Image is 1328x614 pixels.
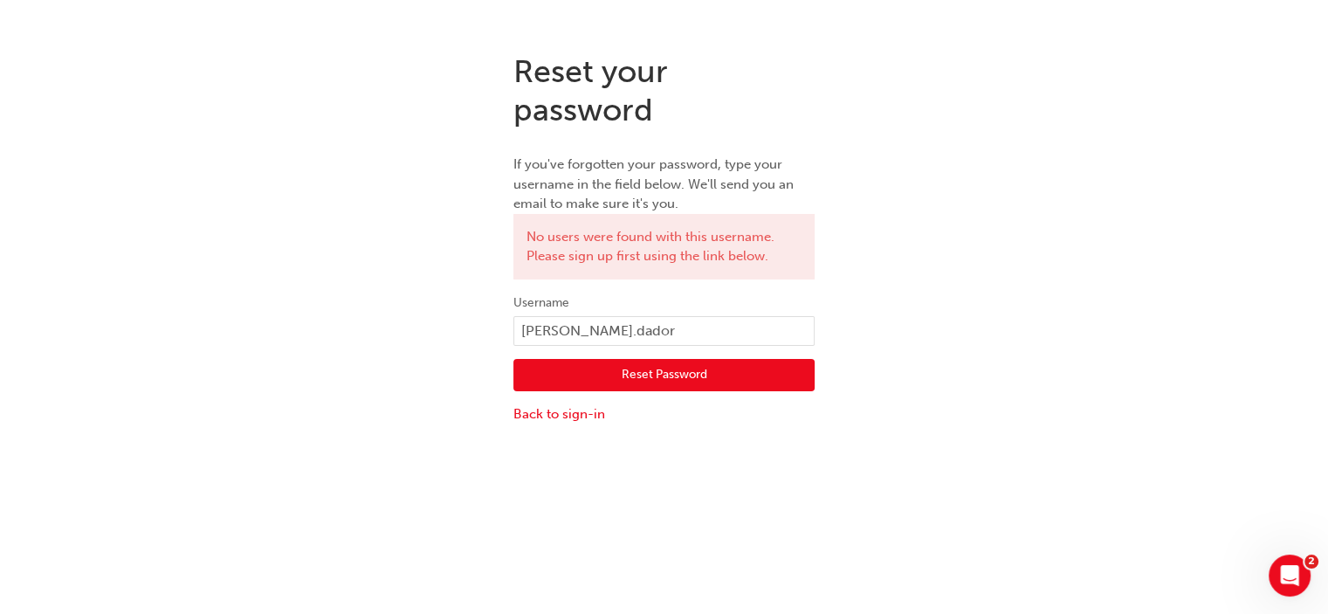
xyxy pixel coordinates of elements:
[513,155,815,214] p: If you've forgotten your password, type your username in the field below. We'll send you an email...
[513,316,815,346] input: Username
[513,359,815,392] button: Reset Password
[1269,555,1311,597] iframe: Intercom live chat
[513,293,815,314] label: Username
[513,214,815,279] div: No users were found with this username. Please sign up first using the link below.
[513,404,815,424] a: Back to sign-in
[513,52,815,128] h1: Reset your password
[1304,555,1318,569] span: 2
